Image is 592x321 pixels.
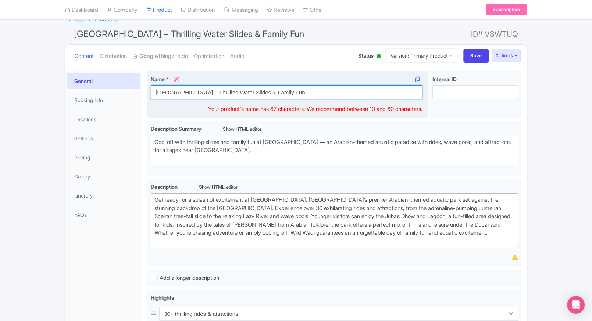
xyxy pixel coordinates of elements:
div: Show HTML editor [221,126,263,133]
span: Add a longer description [160,274,219,281]
div: Show HTML editor [197,184,239,191]
span: Description [151,184,179,190]
span: Status [358,52,374,59]
a: GoogleThings to do [133,45,188,68]
div: Cool off with thrilling slides and family fun at [GEOGRAPHIC_DATA] — an Arabian-themed aquatic pa... [154,138,514,163]
a: FAQs [67,206,140,223]
a: Booking Info [67,92,140,108]
span: Name [151,76,165,82]
a: Version: Primary Product [385,48,457,63]
a: Distribution [100,45,127,68]
a: Optimization [194,45,224,68]
a: General [67,73,140,89]
div: Get ready for a splash of excitement at [GEOGRAPHIC_DATA], [GEOGRAPHIC_DATA]’s premier Arabian-th... [154,196,514,245]
span: Description Summary [151,126,203,132]
input: Save [463,49,489,63]
a: Itinerary [67,187,140,204]
a: Pricing [67,149,140,166]
span: Internal ID [432,76,457,82]
button: Actions [492,49,521,62]
a: Subscription [486,4,527,15]
a: Settings [67,130,140,147]
a: Content [74,45,94,68]
span: Highlights [151,295,174,301]
div: Open Intercom Messenger [567,296,585,314]
span: [GEOGRAPHIC_DATA] – Thrilling Water Slides & Family Fun [74,29,304,39]
div: Active [375,51,382,62]
span: ID# VSWTUQ [471,27,518,42]
a: Locations [67,111,140,127]
a: Gallery [67,168,140,185]
strong: Google [139,52,158,61]
div: Your product's name has 67 characters. We recommend between 10 and 60 characters. [208,105,422,113]
a: Audio [230,45,244,68]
